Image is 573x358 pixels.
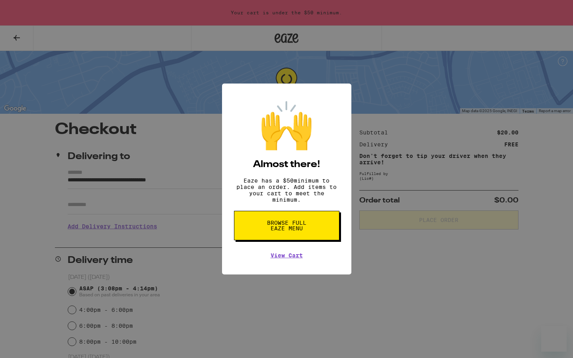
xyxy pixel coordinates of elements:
iframe: Button to launch messaging window [541,326,567,352]
h2: Almost there! [253,160,320,169]
span: Browse full Eaze Menu [266,220,307,231]
div: 🙌 [259,99,314,152]
p: Eaze has a $ 50 minimum to place an order. Add items to your cart to meet the minimum. [234,177,339,203]
button: Browse full Eaze Menu [234,211,339,240]
a: View Cart [271,252,303,259]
